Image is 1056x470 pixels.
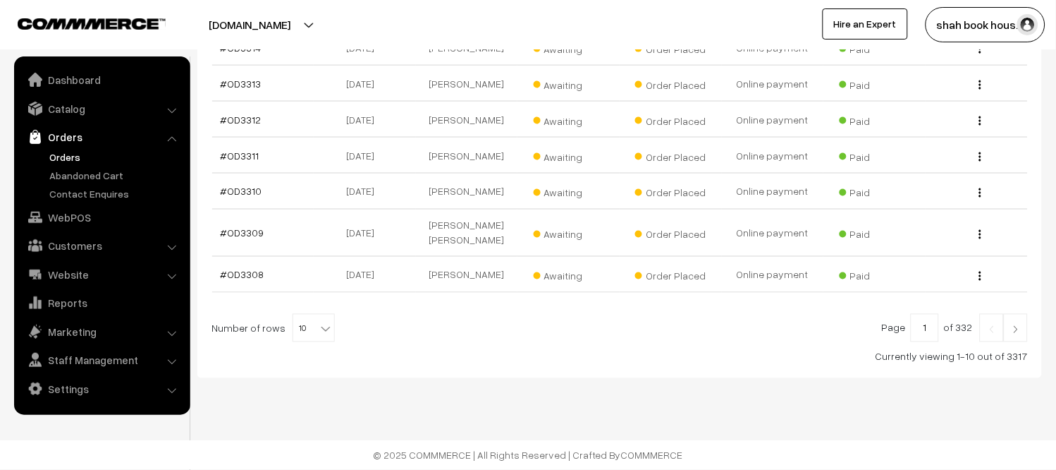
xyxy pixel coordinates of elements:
[635,182,706,200] span: Order Placed
[635,146,706,164] span: Order Placed
[314,257,416,293] td: [DATE]
[221,114,262,126] a: #OD3312
[979,116,981,126] img: Menu
[314,102,416,138] td: [DATE]
[840,182,910,200] span: Paid
[823,8,908,40] a: Hire an Expert
[534,182,604,200] span: Awaiting
[314,174,416,210] td: [DATE]
[416,138,518,174] td: [PERSON_NAME]
[18,262,185,287] a: Website
[722,102,824,138] td: Online payment
[635,224,706,242] span: Order Placed
[211,321,286,336] span: Number of rows
[221,150,259,162] a: #OD3311
[314,210,416,257] td: [DATE]
[840,146,910,164] span: Paid
[18,18,166,29] img: COMMMERCE
[293,315,334,343] span: 10
[979,188,981,198] img: Menu
[211,349,1028,364] div: Currently viewing 1-10 out of 3317
[18,319,185,344] a: Marketing
[293,314,335,342] span: 10
[840,74,910,92] span: Paid
[18,14,141,31] a: COMMMERCE
[416,102,518,138] td: [PERSON_NAME]
[46,186,185,201] a: Contact Enquires
[722,66,824,102] td: Online payment
[18,67,185,92] a: Dashboard
[534,224,604,242] span: Awaiting
[979,230,981,239] img: Menu
[534,110,604,128] span: Awaiting
[416,257,518,293] td: [PERSON_NAME]
[314,66,416,102] td: [DATE]
[18,347,185,373] a: Staff Management
[944,322,973,334] span: of 332
[416,210,518,257] td: [PERSON_NAME] [PERSON_NAME]
[314,138,416,174] td: [DATE]
[18,376,185,402] a: Settings
[221,186,262,198] a: #OD3310
[882,322,906,334] span: Page
[621,450,683,462] a: COMMMERCE
[159,7,340,42] button: [DOMAIN_NAME]
[979,152,981,162] img: Menu
[416,174,518,210] td: [PERSON_NAME]
[18,96,185,121] a: Catalog
[534,265,604,284] span: Awaiting
[221,42,262,54] a: #OD3314
[635,110,706,128] span: Order Placed
[18,233,185,258] a: Customers
[979,272,981,281] img: Menu
[840,265,910,284] span: Paid
[722,210,824,257] td: Online payment
[635,74,706,92] span: Order Placed
[635,265,706,284] span: Order Placed
[534,74,604,92] span: Awaiting
[46,150,185,164] a: Orders
[18,124,185,150] a: Orders
[534,146,604,164] span: Awaiting
[840,224,910,242] span: Paid
[926,7,1045,42] button: shah book hous…
[1009,325,1022,334] img: Right
[722,174,824,210] td: Online payment
[221,269,264,281] a: #OD3308
[722,257,824,293] td: Online payment
[1017,14,1038,35] img: user
[18,205,185,230] a: WebPOS
[840,110,910,128] span: Paid
[986,325,998,334] img: Left
[18,290,185,315] a: Reports
[979,80,981,90] img: Menu
[221,227,264,239] a: #OD3309
[416,66,518,102] td: [PERSON_NAME]
[221,78,262,90] a: #OD3313
[46,168,185,183] a: Abandoned Cart
[722,138,824,174] td: Online payment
